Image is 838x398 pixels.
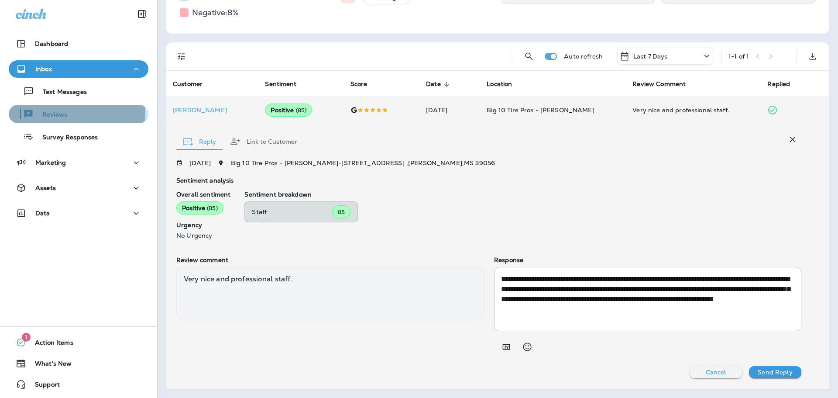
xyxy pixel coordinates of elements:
[767,80,790,88] span: Replied
[633,53,668,60] p: Last 7 Days
[176,232,230,239] p: No Urgency
[35,66,52,73] p: Inbox
[207,204,218,212] span: ( 85 )
[419,97,480,123] td: [DATE]
[296,107,307,114] span: ( 85 )
[564,53,603,60] p: Auto refresh
[350,80,379,88] span: Score
[9,60,148,78] button: Inbox
[265,104,312,117] div: Positive
[176,267,484,319] div: Very nice and professional staff.
[338,208,345,216] span: 85
[176,256,484,263] p: Review comment
[265,80,308,88] span: Sentiment
[632,80,686,88] span: Review Comment
[173,80,214,88] span: Customer
[487,106,594,114] span: Big 10 Tire Pros - [PERSON_NAME]
[34,88,87,97] p: Text Messages
[231,159,495,167] span: Big 10 Tire Pros - [PERSON_NAME] - [STREET_ADDRESS] , [PERSON_NAME] , MS 39056
[9,334,148,351] button: 1Action Items
[223,126,304,157] button: Link to Customer
[9,35,148,52] button: Dashboard
[632,80,697,88] span: Review Comment
[519,338,536,356] button: Select an emoji
[706,369,726,376] p: Cancel
[176,191,230,198] p: Overall sentiment
[189,159,211,166] p: [DATE]
[26,381,60,391] span: Support
[9,154,148,171] button: Marketing
[176,221,230,228] p: Urgency
[9,128,148,146] button: Survey Responses
[130,5,154,23] button: Collapse Sidebar
[728,53,749,60] div: 1 - 1 of 1
[26,339,73,350] span: Action Items
[487,80,512,88] span: Location
[265,80,296,88] span: Sentiment
[192,6,239,20] h5: Negative: 8 %
[749,366,801,378] button: Send Reply
[9,376,148,393] button: Support
[35,40,68,47] p: Dashboard
[804,48,821,65] button: Export as CSV
[9,82,148,100] button: Text Messages
[498,338,515,356] button: Add in a premade template
[426,80,441,88] span: Date
[758,369,792,376] p: Send Reply
[426,80,452,88] span: Date
[35,184,56,191] p: Assets
[520,48,538,65] button: Search Reviews
[173,48,190,65] button: Filters
[9,204,148,222] button: Data
[34,134,98,142] p: Survey Responses
[176,126,223,157] button: Reply
[494,256,801,263] p: Response
[9,179,148,197] button: Assets
[9,355,148,372] button: What's New
[350,80,367,88] span: Score
[244,191,801,198] p: Sentiment breakdown
[252,208,332,215] p: Staff
[173,107,251,114] div: Click to view Customer Drawer
[35,210,50,217] p: Data
[26,360,72,370] span: What's New
[487,80,523,88] span: Location
[22,333,31,342] span: 1
[173,107,251,114] p: [PERSON_NAME]
[34,111,67,119] p: Reviews
[173,80,203,88] span: Customer
[35,159,66,166] p: Marketing
[176,177,801,184] p: Sentiment analysis
[176,201,223,215] div: Positive
[9,105,148,123] button: Reviews
[632,106,753,114] div: Very nice and professional staff.
[767,80,801,88] span: Replied
[690,366,742,378] button: Cancel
